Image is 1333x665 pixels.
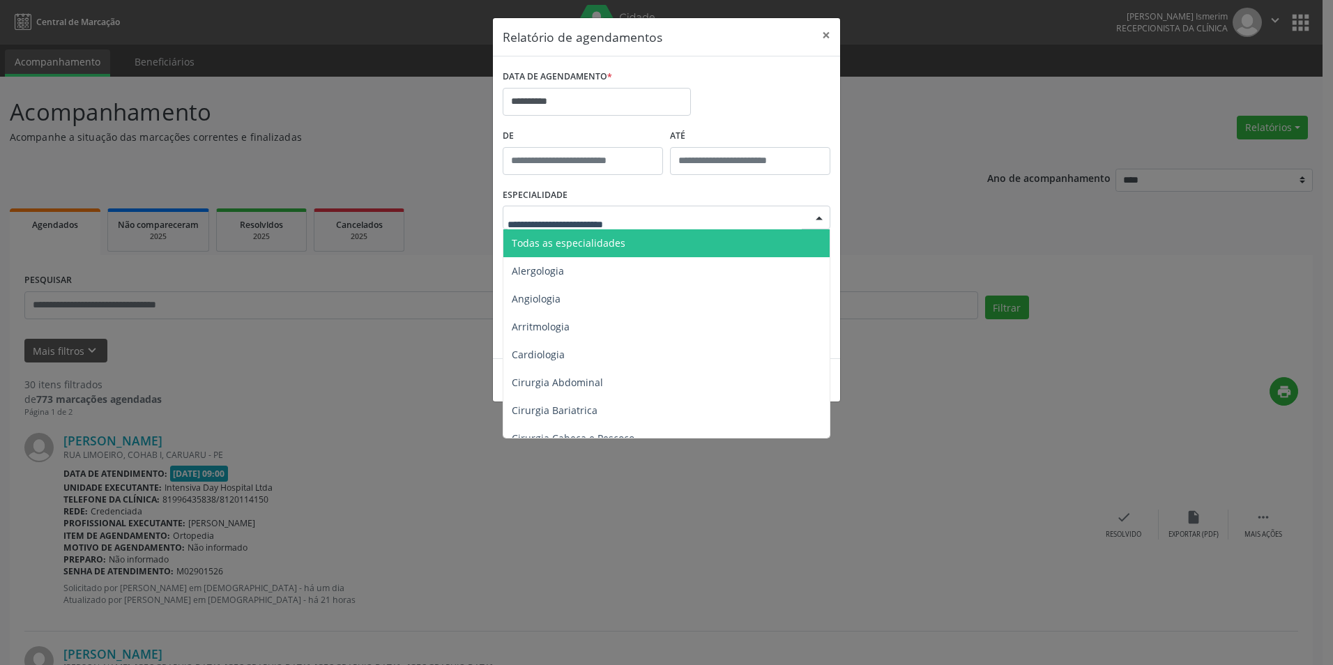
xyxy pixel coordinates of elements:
[512,236,625,250] span: Todas as especialidades
[512,264,564,277] span: Alergologia
[503,28,662,46] h5: Relatório de agendamentos
[670,125,830,147] label: ATÉ
[812,18,840,52] button: Close
[512,431,634,445] span: Cirurgia Cabeça e Pescoço
[512,292,561,305] span: Angiologia
[503,66,612,88] label: DATA DE AGENDAMENTO
[503,185,568,206] label: ESPECIALIDADE
[512,348,565,361] span: Cardiologia
[512,320,570,333] span: Arritmologia
[512,404,597,417] span: Cirurgia Bariatrica
[503,125,663,147] label: De
[512,376,603,389] span: Cirurgia Abdominal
